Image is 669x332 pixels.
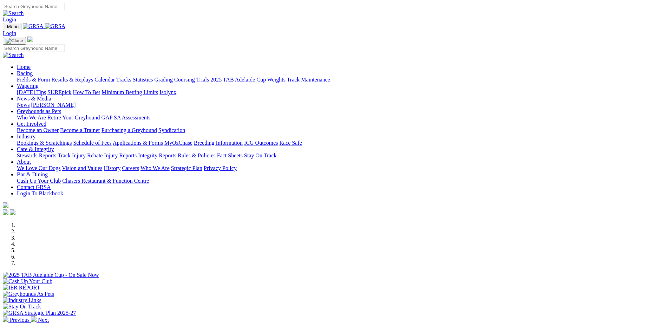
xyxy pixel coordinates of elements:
[17,140,72,146] a: Bookings & Scratchings
[62,165,102,171] a: Vision and Values
[17,152,56,158] a: Stewards Reports
[17,152,666,159] div: Care & Integrity
[3,304,41,310] img: Stay On Track
[73,140,111,146] a: Schedule of Fees
[23,23,44,30] img: GRSA
[138,152,176,158] a: Integrity Reports
[217,152,243,158] a: Fact Sheets
[17,115,46,121] a: Who We Are
[17,178,61,184] a: Cash Up Your Club
[178,152,216,158] a: Rules & Policies
[244,140,278,146] a: ICG Outcomes
[101,89,158,95] a: Minimum Betting Limits
[101,127,157,133] a: Purchasing a Greyhound
[10,317,29,323] span: Previous
[17,134,35,139] a: Industry
[62,178,149,184] a: Chasers Restaurant & Function Centre
[174,77,195,83] a: Coursing
[244,152,276,158] a: Stay On Track
[17,184,51,190] a: Contact GRSA
[31,102,76,108] a: [PERSON_NAME]
[17,96,51,102] a: News & Media
[3,272,99,278] img: 2025 TAB Adelaide Cup - On Sale Now
[3,316,8,322] img: chevron-left-pager-white.svg
[3,10,24,17] img: Search
[3,45,65,52] input: Search
[17,83,39,89] a: Wagering
[3,202,8,208] img: logo-grsa-white.png
[10,209,15,215] img: twitter.svg
[17,115,666,121] div: Greyhounds as Pets
[3,310,76,316] img: GRSA Strategic Plan 2025-27
[3,23,21,30] button: Toggle navigation
[17,77,50,83] a: Fields & Form
[17,127,59,133] a: Become an Owner
[17,102,666,108] div: News & Media
[17,165,60,171] a: We Love Our Dogs
[17,89,46,95] a: [DATE] Tips
[171,165,202,171] a: Strategic Plan
[17,70,33,76] a: Racing
[60,127,100,133] a: Become a Trainer
[17,190,63,196] a: Login To Blackbook
[17,89,666,96] div: Wagering
[3,3,65,10] input: Search
[3,17,16,22] a: Login
[159,89,176,95] a: Isolynx
[3,317,31,323] a: Previous
[17,64,31,70] a: Home
[3,285,40,291] img: IER REPORT
[155,77,173,83] a: Grading
[27,37,33,42] img: logo-grsa-white.png
[101,115,151,121] a: GAP SA Assessments
[3,30,16,36] a: Login
[116,77,131,83] a: Tracks
[17,146,54,152] a: Care & Integrity
[45,23,66,30] img: GRSA
[31,316,37,322] img: chevron-right-pager-white.svg
[194,140,243,146] a: Breeding Information
[164,140,192,146] a: MyOzChase
[17,159,31,165] a: About
[133,77,153,83] a: Statistics
[38,317,49,323] span: Next
[3,278,52,285] img: Cash Up Your Club
[94,77,115,83] a: Calendar
[6,38,23,44] img: Close
[210,77,266,83] a: 2025 TAB Adelaide Cup
[3,209,8,215] img: facebook.svg
[3,52,24,58] img: Search
[31,317,49,323] a: Next
[17,165,666,171] div: About
[158,127,185,133] a: Syndication
[140,165,170,171] a: Who We Are
[73,89,100,95] a: How To Bet
[17,102,29,108] a: News
[47,89,71,95] a: SUREpick
[17,171,48,177] a: Bar & Dining
[17,178,666,184] div: Bar & Dining
[17,108,61,114] a: Greyhounds as Pets
[17,77,666,83] div: Racing
[17,140,666,146] div: Industry
[287,77,330,83] a: Track Maintenance
[196,77,209,83] a: Trials
[47,115,100,121] a: Retire Your Greyhound
[17,127,666,134] div: Get Involved
[104,165,120,171] a: History
[279,140,302,146] a: Race Safe
[3,291,54,297] img: Greyhounds As Pets
[7,24,19,29] span: Menu
[17,121,46,127] a: Get Involved
[122,165,139,171] a: Careers
[3,297,41,304] img: Industry Links
[3,37,26,45] button: Toggle navigation
[51,77,93,83] a: Results & Replays
[267,77,286,83] a: Weights
[113,140,163,146] a: Applications & Forms
[204,165,237,171] a: Privacy Policy
[104,152,137,158] a: Injury Reports
[58,152,103,158] a: Track Injury Rebate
